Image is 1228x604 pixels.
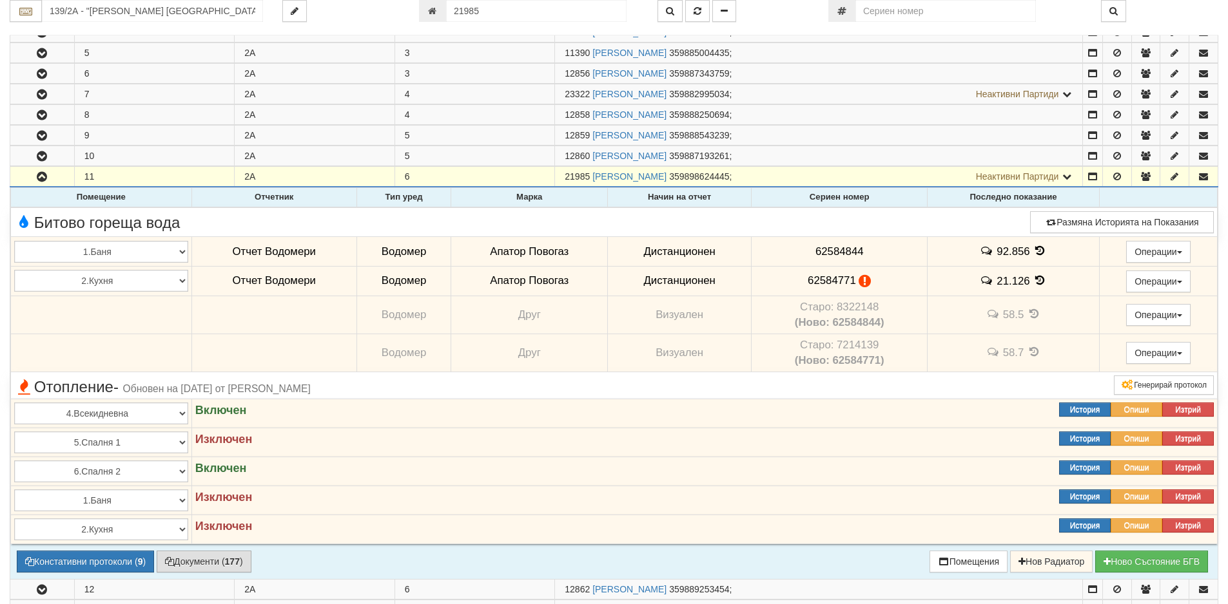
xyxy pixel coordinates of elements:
[14,214,180,231] span: Битово гореща вода
[930,551,1008,572] button: Помещения
[555,64,1083,84] td: ;
[195,404,247,417] strong: Включен
[592,48,667,58] a: [PERSON_NAME]
[592,584,667,594] a: [PERSON_NAME]
[986,308,1002,320] span: История на забележките
[555,580,1083,599] td: ;
[555,84,1083,104] td: ;
[74,580,235,599] td: 12
[1033,274,1047,287] span: История на показанията
[669,584,729,594] span: 359889253454
[1126,241,1191,263] button: Операции
[74,146,235,166] td: 10
[1059,518,1111,533] button: История
[1003,308,1024,321] span: 58.5
[1111,460,1162,475] button: Опиши
[565,109,590,120] span: Партида №
[608,188,752,207] th: Начин на отчет
[405,584,410,594] span: 6
[195,462,247,475] strong: Включен
[235,167,395,187] td: 2А
[235,580,395,599] td: 2А
[795,316,884,328] b: (Ново: 62584844)
[752,334,928,372] td: Устройство със сериен номер 7214139 беше подменено от устройство със сериен номер 62584771
[565,48,590,58] span: Партида №
[14,379,311,395] span: Отопление
[555,146,1083,166] td: ;
[74,64,235,84] td: 6
[451,188,608,207] th: Марка
[1114,375,1214,395] button: Генерирай протокол
[669,68,729,79] span: 359887343759
[1162,431,1214,446] button: Изтрий
[669,171,729,182] span: 359898624445
[1126,304,1191,326] button: Операции
[235,64,395,84] td: 2А
[1010,551,1093,572] button: Нов Радиатор
[1111,431,1162,446] button: Опиши
[986,346,1002,358] span: История на забележките
[1095,551,1208,572] button: Новo Състояние БГВ
[1003,346,1024,359] span: 58.7
[565,130,590,140] span: Партида №
[235,146,395,166] td: 2А
[451,334,608,372] td: Друг
[928,188,1100,207] th: Последно показание
[235,84,395,104] td: 2А
[608,237,752,267] td: Дистанционен
[592,130,667,140] a: [PERSON_NAME]
[1111,489,1162,504] button: Опиши
[555,43,1083,63] td: ;
[1162,460,1214,475] button: Изтрий
[235,126,395,146] td: 2А
[17,551,154,572] button: Констативни протоколи (9)
[1059,402,1111,417] button: История
[232,245,315,258] span: Отчет Водомери
[405,171,410,182] span: 6
[74,105,235,125] td: 8
[1027,346,1041,358] span: История на показанията
[608,296,752,334] td: Визуален
[565,151,590,161] span: Партида №
[997,275,1029,287] span: 21.126
[592,151,667,161] a: [PERSON_NAME]
[356,237,451,267] td: Водомер
[235,43,395,63] td: 2А
[191,188,356,207] th: Отчетник
[1111,518,1162,533] button: Опиши
[565,584,590,594] span: Партида №
[74,43,235,63] td: 5
[1059,460,1111,475] button: История
[123,383,311,394] span: Обновен на [DATE] от [PERSON_NAME]
[608,334,752,372] td: Визуален
[669,151,729,161] span: 359887193261
[997,245,1029,258] span: 92.856
[405,48,410,58] span: 3
[232,274,315,287] span: Отчет Водомери
[592,89,667,99] a: [PERSON_NAME]
[11,188,192,207] th: Помещение
[356,188,451,207] th: Тип уред
[976,171,1059,182] span: Неактивни Партиди
[405,68,410,79] span: 3
[752,188,928,207] th: Сериен номер
[1027,308,1041,320] span: История на показанията
[752,296,928,334] td: Устройство със сериен номер 8322148 беше подменено от устройство със сериен номер 62584844
[1162,489,1214,504] button: Изтрий
[1059,489,1111,504] button: История
[555,105,1083,125] td: ;
[565,171,590,182] span: Партида №
[555,167,1083,187] td: ;
[815,245,864,258] span: 62584844
[1033,245,1047,257] span: История на показанията
[225,556,240,567] b: 177
[980,245,997,257] span: История на забележките
[235,105,395,125] td: 2А
[592,68,667,79] a: [PERSON_NAME]
[1126,342,1191,364] button: Операции
[195,491,253,504] strong: Изключен
[195,433,253,446] strong: Изключен
[669,130,729,140] span: 359888543239
[405,130,410,140] span: 5
[157,551,251,572] button: Документи (177)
